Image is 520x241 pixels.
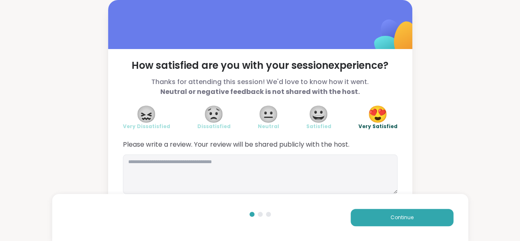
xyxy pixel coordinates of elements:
[391,214,414,221] span: Continue
[308,107,329,122] span: 😀
[258,123,279,130] span: Neutral
[160,87,360,96] b: Neutral or negative feedback is not shared with the host.
[136,107,157,122] span: 😖
[258,107,279,122] span: 😐
[123,123,170,130] span: Very Dissatisfied
[351,209,453,226] button: Continue
[123,59,398,72] span: How satisfied are you with your session experience?
[123,77,398,97] span: Thanks for attending this session! We'd love to know how it went.
[306,123,331,130] span: Satisfied
[197,123,231,130] span: Dissatisfied
[123,140,398,150] span: Please write a review. Your review will be shared publicly with the host.
[367,107,388,122] span: 😍
[358,123,398,130] span: Very Satisfied
[203,107,224,122] span: 😟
